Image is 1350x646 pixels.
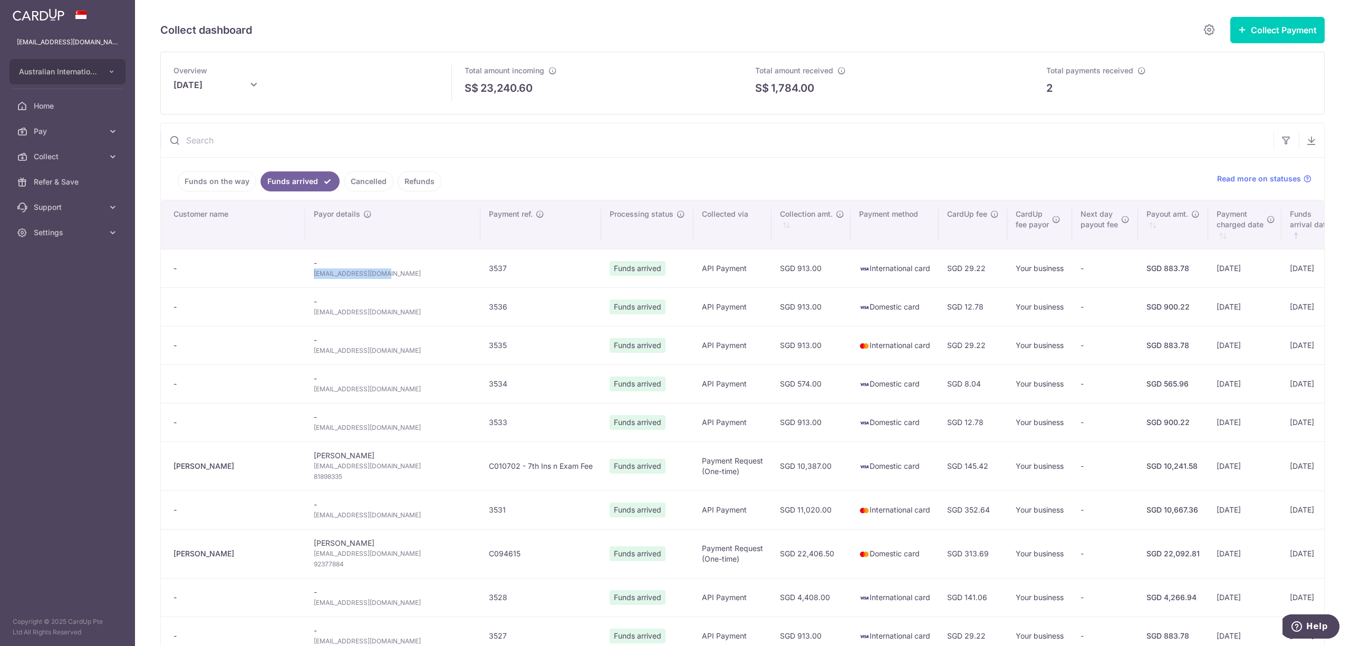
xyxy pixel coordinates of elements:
th: CardUp fee [939,200,1007,249]
td: API Payment [693,578,772,616]
img: visa-sm-192604c4577d2d35970c8ed26b86981c2741ebd56154ab54ad91a526f0f24972.png [859,461,870,472]
img: visa-sm-192604c4577d2d35970c8ed26b86981c2741ebd56154ab54ad91a526f0f24972.png [859,631,870,642]
td: Your business [1007,364,1072,403]
td: Your business [1007,403,1072,441]
td: - [1072,490,1138,529]
span: [EMAIL_ADDRESS][DOMAIN_NAME] [314,268,472,279]
td: [DATE] [1208,578,1281,616]
td: International card [851,578,939,616]
td: - [305,490,480,529]
span: [EMAIL_ADDRESS][DOMAIN_NAME] [314,510,472,520]
div: - [173,263,297,274]
img: mastercard-sm-87a3fd1e0bddd137fecb07648320f44c262e2538e7db6024463105ddbc961eb2.png [859,341,870,351]
td: SGD 913.00 [772,287,851,326]
td: SGD 913.00 [772,249,851,287]
td: API Payment [693,249,772,287]
td: - [305,326,480,364]
th: Fundsarrival date : activate to sort column ascending [1281,200,1348,249]
div: - [173,417,297,428]
div: - [173,302,297,312]
td: [DATE] [1281,529,1348,578]
td: SGD 313.69 [939,529,1007,578]
td: - [1072,578,1138,616]
td: Payment Request (One-time) [693,529,772,578]
td: Your business [1007,490,1072,529]
div: SGD 900.22 [1146,302,1200,312]
td: API Payment [693,403,772,441]
td: SGD 352.64 [939,490,1007,529]
td: API Payment [693,364,772,403]
div: SGD 10,241.58 [1146,461,1200,471]
td: [DATE] [1281,249,1348,287]
td: [DATE] [1208,364,1281,403]
td: [DATE] [1281,287,1348,326]
td: C094615 [480,529,601,578]
span: Overview [173,66,207,75]
th: Next daypayout fee [1072,200,1138,249]
th: Paymentcharged date : activate to sort column ascending [1208,200,1281,249]
input: Search [161,123,1274,157]
span: Collect [34,151,103,162]
span: Read more on statuses [1217,173,1301,184]
td: SGD 8.04 [939,364,1007,403]
td: [DATE] [1208,249,1281,287]
td: 3528 [480,578,601,616]
h5: Collect dashboard [160,22,252,38]
td: - [305,287,480,326]
div: SGD 900.22 [1146,417,1200,428]
td: - [305,578,480,616]
span: Funds arrived [610,377,666,391]
span: [EMAIL_ADDRESS][DOMAIN_NAME] [314,345,472,356]
td: [PERSON_NAME] [305,529,480,578]
div: SGD 883.78 [1146,340,1200,351]
td: [DATE] [1281,578,1348,616]
td: [DATE] [1281,441,1348,490]
th: CardUpfee payor [1007,200,1072,249]
img: visa-sm-192604c4577d2d35970c8ed26b86981c2741ebd56154ab54ad91a526f0f24972.png [859,302,870,313]
span: Processing status [610,209,673,219]
td: International card [851,490,939,529]
a: Funds arrived [261,171,340,191]
span: Payment ref. [489,209,533,219]
a: Cancelled [344,171,393,191]
td: [DATE] [1281,490,1348,529]
th: Payor details [305,200,480,249]
td: 3536 [480,287,601,326]
td: [DATE] [1281,403,1348,441]
td: - [1072,287,1138,326]
span: Help [24,7,45,17]
div: SGD 22,092.81 [1146,548,1200,559]
span: [EMAIL_ADDRESS][DOMAIN_NAME] [314,384,472,394]
div: SGD 883.78 [1146,263,1200,274]
td: - [1072,249,1138,287]
img: visa-sm-192604c4577d2d35970c8ed26b86981c2741ebd56154ab54ad91a526f0f24972.png [859,593,870,603]
a: Funds on the way [178,171,256,191]
div: - [173,379,297,389]
p: 2 [1046,80,1053,96]
img: visa-sm-192604c4577d2d35970c8ed26b86981c2741ebd56154ab54ad91a526f0f24972.png [859,418,870,428]
span: Funds arrived [610,338,666,353]
td: [DATE] [1281,326,1348,364]
th: Collected via [693,200,772,249]
td: Your business [1007,578,1072,616]
td: 3534 [480,364,601,403]
td: API Payment [693,490,772,529]
td: SGD 141.06 [939,578,1007,616]
th: Payment method [851,200,939,249]
td: 3537 [480,249,601,287]
span: Next day payout fee [1081,209,1118,230]
div: SGD 565.96 [1146,379,1200,389]
td: Your business [1007,529,1072,578]
td: SGD 4,408.00 [772,578,851,616]
td: Domestic card [851,403,939,441]
td: SGD 12.78 [939,403,1007,441]
div: - [173,505,297,515]
span: S$ [755,80,769,96]
td: C010702 - 7th Ins n Exam Fee [480,441,601,490]
span: Funds arrived [610,546,666,561]
div: - [173,631,297,641]
td: SGD 913.00 [772,403,851,441]
td: [DATE] [1208,529,1281,578]
td: Your business [1007,249,1072,287]
td: Your business [1007,287,1072,326]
